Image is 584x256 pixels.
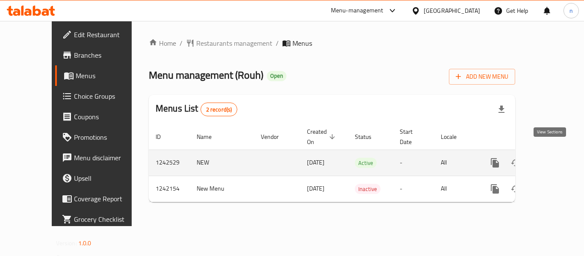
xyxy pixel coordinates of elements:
nav: breadcrumb [149,38,515,48]
span: Open [267,72,286,79]
span: Vendor [261,132,290,142]
span: ID [156,132,172,142]
div: Total records count [201,103,238,116]
span: Upsell [74,173,142,183]
li: / [180,38,183,48]
td: New Menu [190,176,254,202]
span: Version: [56,238,77,249]
span: Menus [76,71,142,81]
button: more [485,153,505,173]
h2: Menus List [156,102,237,116]
span: Inactive [355,184,380,194]
td: All [434,176,478,202]
span: Coupons [74,112,142,122]
a: Menu disclaimer [55,147,149,168]
span: Created On [307,127,338,147]
span: Menus [292,38,312,48]
button: more [485,179,505,199]
span: Restaurants management [196,38,272,48]
span: Name [197,132,223,142]
span: Status [355,132,383,142]
span: 1.0.0 [78,238,91,249]
button: Change Status [505,179,526,199]
button: Change Status [505,153,526,173]
a: Promotions [55,127,149,147]
a: Home [149,38,176,48]
td: All [434,150,478,176]
div: Menu-management [331,6,383,16]
span: Choice Groups [74,91,142,101]
td: 1242154 [149,176,190,202]
span: Locale [441,132,468,142]
a: Upsell [55,168,149,188]
button: Add New Menu [449,69,515,85]
td: - [393,176,434,202]
a: Choice Groups [55,86,149,106]
span: Grocery Checklist [74,214,142,224]
span: Menu disclaimer [74,153,142,163]
span: Promotions [74,132,142,142]
a: Coupons [55,106,149,127]
a: Edit Restaurant [55,24,149,45]
div: [GEOGRAPHIC_DATA] [424,6,480,15]
span: n [569,6,573,15]
td: - [393,150,434,176]
span: Add New Menu [456,71,508,82]
td: 1242529 [149,150,190,176]
th: Actions [478,124,574,150]
table: enhanced table [149,124,574,202]
a: Coverage Report [55,188,149,209]
a: Menus [55,65,149,86]
span: Coverage Report [74,194,142,204]
li: / [276,38,279,48]
a: Branches [55,45,149,65]
span: [DATE] [307,157,324,168]
span: Branches [74,50,142,60]
div: Open [267,71,286,81]
span: Edit Restaurant [74,29,142,40]
span: Start Date [400,127,424,147]
span: [DATE] [307,183,324,194]
td: NEW [190,150,254,176]
a: Restaurants management [186,38,272,48]
span: Active [355,158,377,168]
a: Grocery Checklist [55,209,149,230]
div: Export file [491,99,512,120]
span: 2 record(s) [201,106,237,114]
span: Menu management ( Rouh ) [149,65,263,85]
